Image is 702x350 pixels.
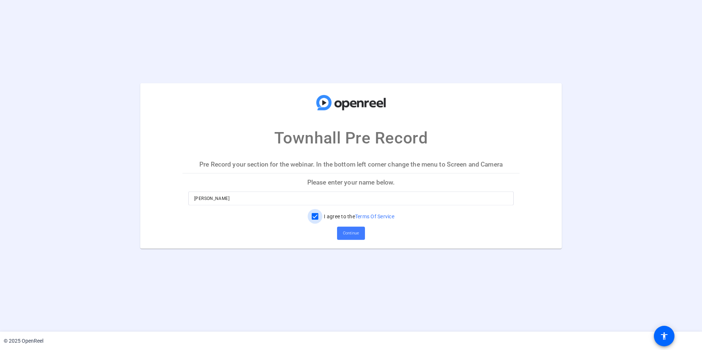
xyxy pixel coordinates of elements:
p: Please enter your name below. [182,174,520,191]
p: Pre Record your section for the webinar. In the bottom left corner change the menu to Screen and ... [182,156,520,173]
img: company-logo [314,91,388,115]
button: Continue [337,226,365,240]
label: I agree to the [322,212,394,220]
p: Townhall Pre Record [274,126,428,150]
a: Terms Of Service [355,213,394,219]
mat-icon: accessibility [660,332,669,340]
span: Continue [343,227,359,238]
input: Enter your name [194,194,508,203]
div: © 2025 OpenReel [4,337,43,345]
